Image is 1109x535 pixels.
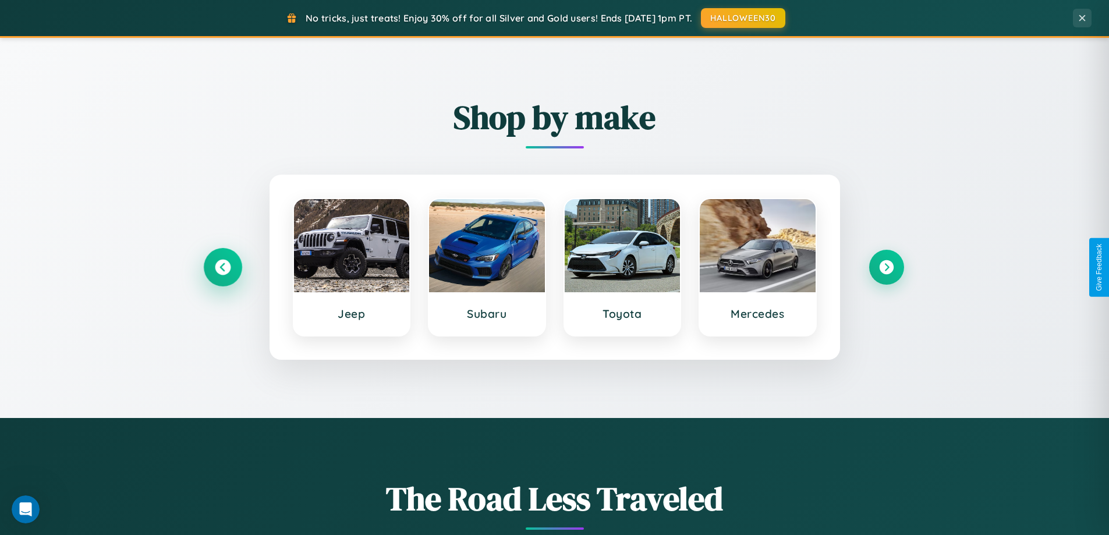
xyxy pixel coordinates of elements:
[1095,244,1103,291] div: Give Feedback
[701,8,785,28] button: HALLOWEEN30
[205,95,904,140] h2: Shop by make
[306,307,398,321] h3: Jeep
[306,12,692,24] span: No tricks, just treats! Enjoy 30% off for all Silver and Gold users! Ends [DATE] 1pm PT.
[576,307,669,321] h3: Toyota
[12,495,40,523] iframe: Intercom live chat
[205,476,904,521] h1: The Road Less Traveled
[441,307,533,321] h3: Subaru
[711,307,804,321] h3: Mercedes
